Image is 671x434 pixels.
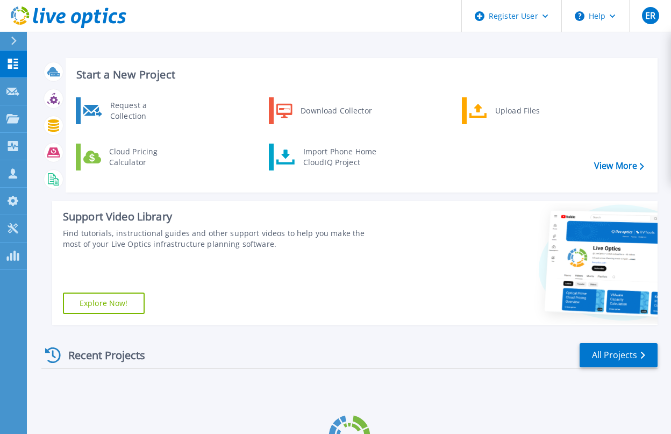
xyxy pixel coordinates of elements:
div: Cloud Pricing Calculator [104,146,183,168]
a: Upload Files [462,97,572,124]
a: All Projects [580,343,658,367]
a: Explore Now! [63,293,145,314]
div: Download Collector [295,100,376,122]
h3: Start a New Project [76,69,644,81]
div: Request a Collection [105,100,183,122]
div: Support Video Library [63,210,377,224]
div: Upload Files [490,100,569,122]
a: Download Collector [269,97,379,124]
a: Request a Collection [76,97,186,124]
span: ER [645,11,655,20]
div: Import Phone Home CloudIQ Project [298,146,382,168]
a: Cloud Pricing Calculator [76,144,186,170]
div: Find tutorials, instructional guides and other support videos to help you make the most of your L... [63,228,377,250]
div: Recent Projects [41,342,160,368]
a: View More [594,161,644,171]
